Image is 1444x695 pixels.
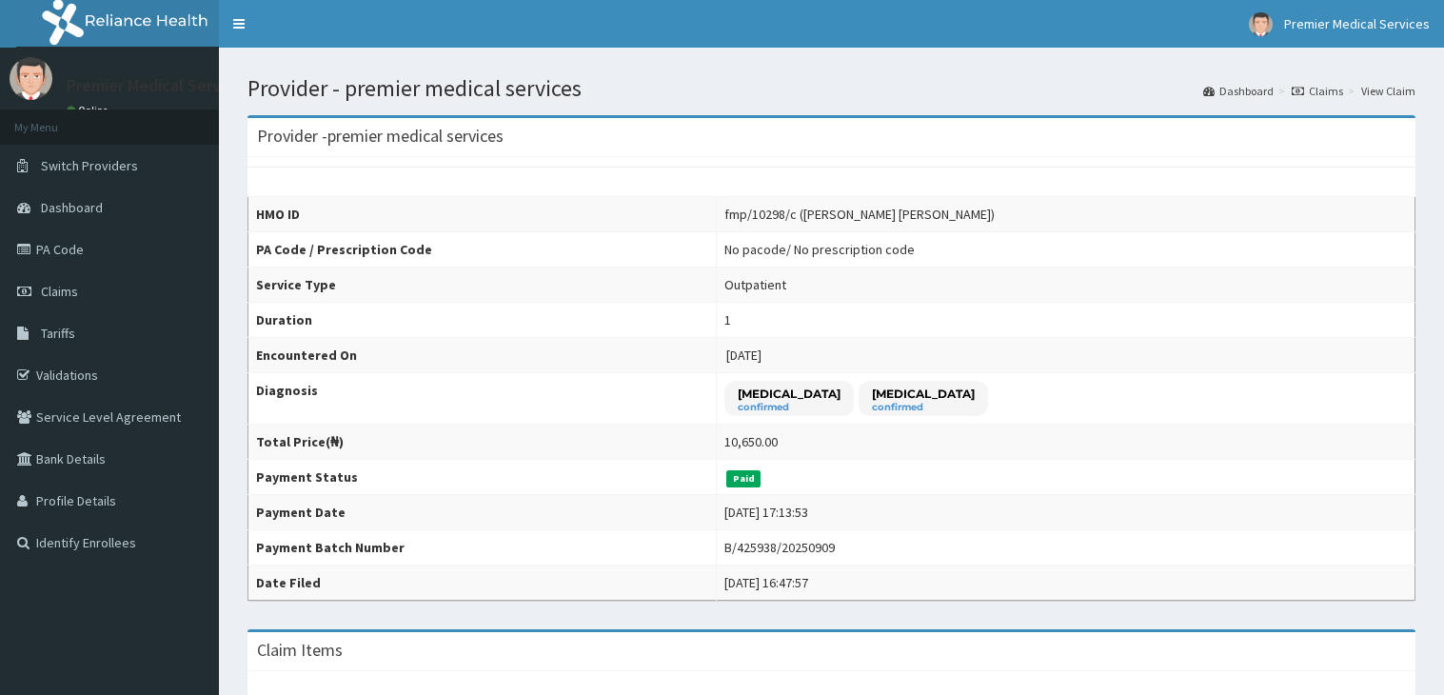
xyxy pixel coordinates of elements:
th: Service Type [248,268,717,303]
div: No pacode / No prescription code [724,240,915,259]
p: [MEDICAL_DATA] [738,386,841,402]
a: Dashboard [1203,83,1274,99]
span: Dashboard [41,199,103,216]
th: Diagnosis [248,373,717,425]
div: 1 [724,310,731,329]
th: Payment Batch Number [248,530,717,566]
th: Payment Status [248,460,717,495]
div: 10,650.00 [724,432,778,451]
small: confirmed [872,403,975,412]
a: View Claim [1361,83,1415,99]
h3: Claim Items [257,642,343,659]
div: [DATE] 17:13:53 [724,503,808,522]
p: Premier Medical Services [67,77,250,94]
div: [DATE] 16:47:57 [724,573,808,592]
th: Date Filed [248,566,717,601]
h1: Provider - premier medical services [247,76,1415,101]
a: Online [67,104,112,117]
th: Encountered On [248,338,717,373]
span: Tariffs [41,325,75,342]
span: Claims [41,283,78,300]
span: Premier Medical Services [1284,15,1430,32]
th: PA Code / Prescription Code [248,232,717,268]
p: [MEDICAL_DATA] [872,386,975,402]
img: User Image [1249,12,1273,36]
th: HMO ID [248,197,717,232]
span: Paid [726,470,761,487]
div: B/425938/20250909 [724,538,835,557]
h3: Provider - premier medical services [257,128,504,145]
img: User Image [10,57,52,100]
span: Switch Providers [41,157,138,174]
div: fmp/10298/c ([PERSON_NAME] [PERSON_NAME]) [724,205,995,224]
div: Outpatient [724,275,786,294]
span: [DATE] [726,347,762,364]
th: Duration [248,303,717,338]
th: Total Price(₦) [248,425,717,460]
a: Claims [1292,83,1343,99]
small: confirmed [738,403,841,412]
th: Payment Date [248,495,717,530]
